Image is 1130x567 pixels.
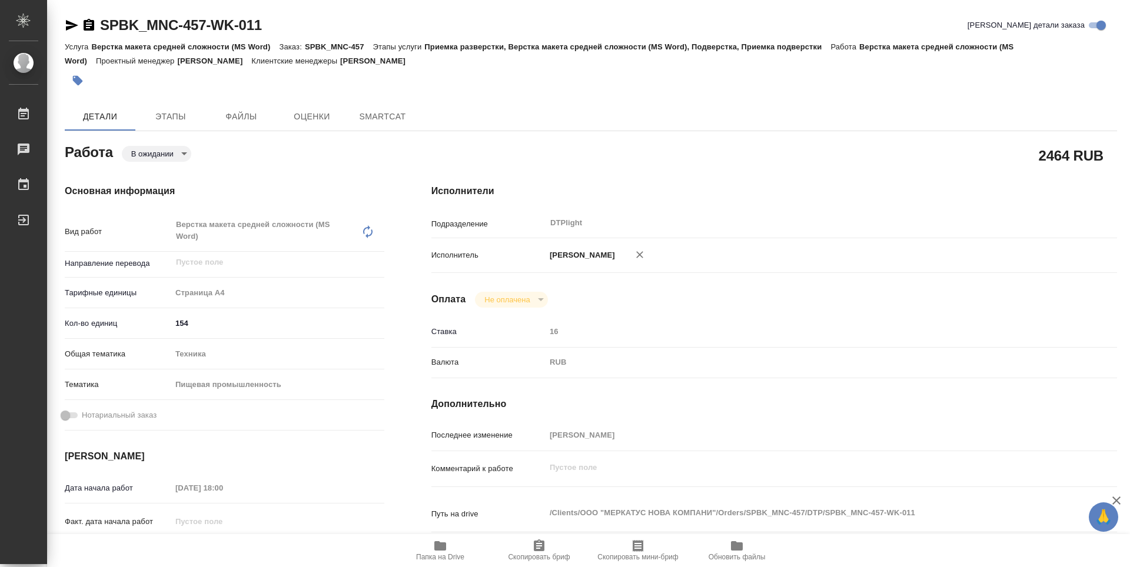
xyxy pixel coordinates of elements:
[65,287,171,299] p: Тарифные единицы
[424,42,830,51] p: Приемка разверстки, Верстка макета средней сложности (MS Word), Подверстка, Приемка подверстки
[65,482,171,494] p: Дата начала работ
[431,218,546,230] p: Подразделение
[481,295,533,305] button: Не оплачена
[171,479,274,496] input: Пустое поле
[65,516,171,528] p: Факт. дата начала работ
[65,141,113,162] h2: Работа
[171,375,384,395] div: Пищевая промышленность
[65,379,171,391] p: Тематика
[96,56,177,65] p: Проектный менеджер
[65,18,79,32] button: Скопировать ссылку для ЯМессенджера
[546,352,1060,372] div: RUB
[1094,505,1114,529] span: 🙏
[171,344,384,364] div: Техника
[284,109,340,124] span: Оценки
[91,42,279,51] p: Верстка макета средней сложности (MS Word)
[142,109,199,124] span: Этапы
[175,255,357,269] input: Пустое поле
[830,42,859,51] p: Работа
[171,513,274,530] input: Пустое поле
[65,226,171,238] p: Вид работ
[213,109,270,124] span: Файлы
[431,429,546,441] p: Последнее изменение
[508,553,570,561] span: Скопировать бриф
[431,184,1117,198] h4: Исполнители
[431,249,546,261] p: Исполнитель
[340,56,414,65] p: [PERSON_NAME]
[416,553,464,561] span: Папка на Drive
[431,397,1117,411] h4: Дополнительно
[597,553,678,561] span: Скопировать мини-бриф
[1089,502,1118,532] button: 🙏
[431,356,546,368] p: Валюта
[546,323,1060,340] input: Пустое поле
[177,56,251,65] p: [PERSON_NAME]
[65,348,171,360] p: Общая тематика
[1039,145,1104,165] h2: 2464 RUB
[171,283,384,303] div: Страница А4
[251,56,340,65] p: Клиентские менеджеры
[305,42,373,51] p: SPBK_MNC-457
[391,534,490,567] button: Папка на Drive
[122,146,191,162] div: В ожидании
[546,503,1060,523] textarea: /Clients/ООО "МЕРКАТУС НОВА КОМПАНИ"/Orders/SPBK_MNC-457/DTP/SPBK_MNC-457-WK-011
[65,449,384,463] h4: [PERSON_NAME]
[65,42,91,51] p: Услуга
[100,17,262,33] a: SPBK_MNC-457-WK-011
[475,292,547,308] div: В ожидании
[128,149,177,159] button: В ожидании
[627,242,653,268] button: Удалить исполнителя
[687,534,786,567] button: Обновить файлы
[82,409,157,421] span: Нотариальный заказ
[431,326,546,338] p: Ставка
[354,109,411,124] span: SmartCat
[171,315,384,332] input: ✎ Введи что-нибудь
[546,426,1060,443] input: Пустое поле
[431,508,546,520] p: Путь на drive
[709,553,766,561] span: Обновить файлы
[968,19,1085,31] span: [PERSON_NAME] детали заказа
[589,534,687,567] button: Скопировать мини-бриф
[490,534,589,567] button: Скопировать бриф
[65,68,91,94] button: Добавить тэг
[431,463,546,475] p: Комментарий к работе
[65,318,171,329] p: Кол-во единиц
[82,18,96,32] button: Скопировать ссылку
[65,258,171,269] p: Направление перевода
[72,109,128,124] span: Детали
[279,42,304,51] p: Заказ:
[373,42,425,51] p: Этапы услуги
[65,184,384,198] h4: Основная информация
[546,249,615,261] p: [PERSON_NAME]
[431,292,466,306] h4: Оплата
